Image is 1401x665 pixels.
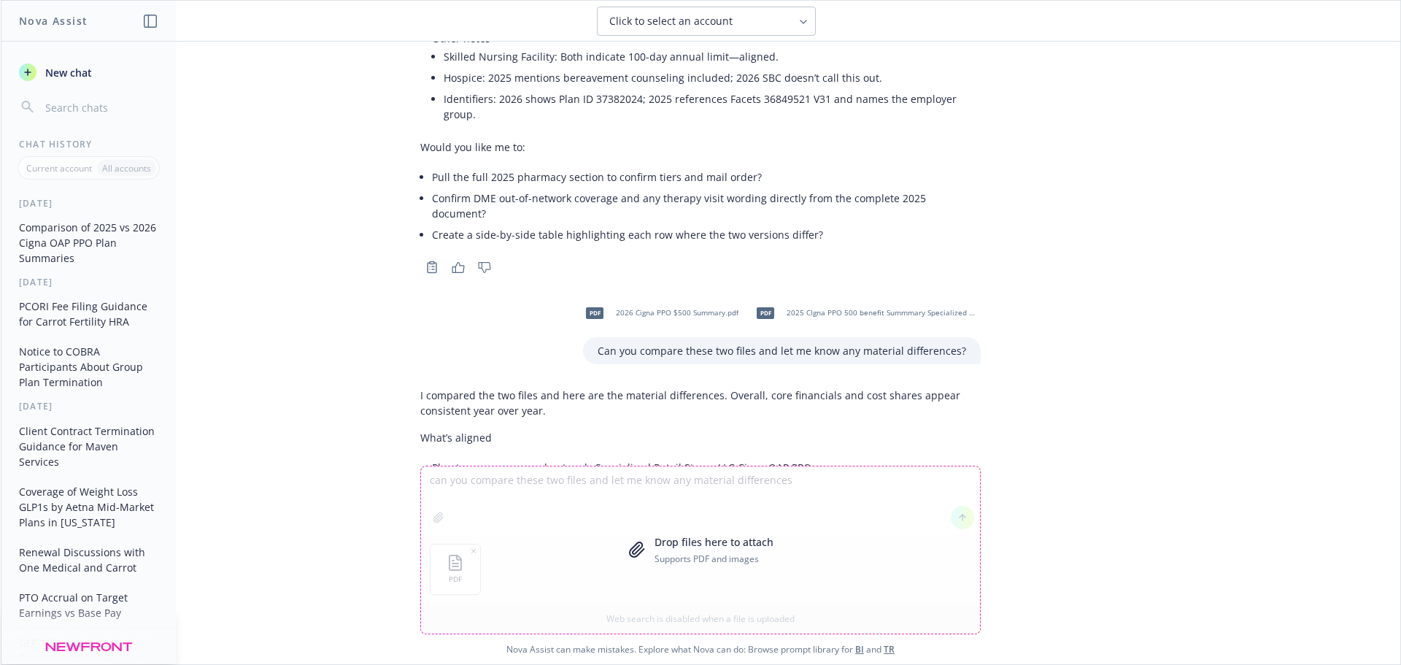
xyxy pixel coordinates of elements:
[1,400,176,412] div: [DATE]
[425,261,439,274] svg: Copy to clipboard
[444,67,981,88] li: Hospice: 2025 mentions bereavement counseling included; 2026 SBC doesn’t call this out.
[13,419,164,474] button: Client Contract Termination Guidance for Maven Services
[432,224,981,245] li: Create a side-by-side table highlighting each row where the two versions differ?
[13,294,164,334] button: PCORI Fee Filing Guidance for Carrot Fertility HRA
[42,65,92,80] span: New chat
[13,480,164,534] button: Coverage of Weight Loss GLP1s by Aetna Mid-Market Plans in [US_STATE]
[616,308,738,318] span: 2026 Cigna PPO $500 Summary.pdf
[884,643,895,656] a: TR
[586,307,603,318] span: pdf
[432,28,981,128] li: Other notes
[1,138,176,150] div: Chat History
[420,139,981,155] p: Would you like me to:
[473,257,496,277] button: Thumbs down
[102,162,151,174] p: All accounts
[7,634,1394,664] span: Nova Assist can make mistakes. Explore what Nova can do: Browse prompt library for and
[444,88,981,125] li: Identifiers: 2026 shows Plan ID 37382024; 2025 references Facets 36849521 V31 and names the emplo...
[444,46,981,67] li: Skilled Nursing Facility: Both indicate 100-day annual limit—aligned.
[1,276,176,288] div: [DATE]
[597,7,816,36] button: Click to select an account
[757,307,774,318] span: pdf
[26,162,92,174] p: Current account
[19,13,88,28] h1: Nova Assist
[576,295,741,331] div: pdf2026 Cigna PPO $500 Summary.pdf
[1,197,176,210] div: [DATE]
[787,308,978,318] span: 2025 CIgna PPO 500 benefit Summmary Specialized Retail Stores LLC.pdf
[432,188,981,224] li: Confirm DME out-of-network coverage and any therapy visit wording directly from the complete 2025...
[420,430,981,445] p: What’s aligned
[655,534,773,550] p: Drop files here to attach
[13,585,164,625] button: PTO Accrual on Target Earnings vs Base Pay
[855,643,864,656] a: BI
[13,215,164,270] button: Comparison of 2025 vs 2026 Cigna OAP PPO Plan Summaries
[420,388,981,418] p: I compared the two files and here are the material differences. Overall, core financials and cost...
[13,339,164,394] button: Notice to COBRA Participants About Group Plan Termination
[747,295,981,331] div: pdf2025 CIgna PPO 500 benefit Summmary Specialized Retail Stores LLC.pdf
[655,553,773,565] p: Supports PDF and images
[13,540,164,580] button: Renewal Discussions with One Medical and Carrot
[42,97,158,118] input: Search chats
[432,166,981,188] li: Pull the full 2025 pharmacy section to confirm tiers and mail order?
[13,59,164,85] button: New chat
[598,343,966,358] p: Can you compare these two files and let me know any material differences?
[609,14,733,28] span: Click to select an account
[432,457,981,478] li: Plan type, sponsor, and network: Specialized Retail Stores LLC Cigna OAP PPO.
